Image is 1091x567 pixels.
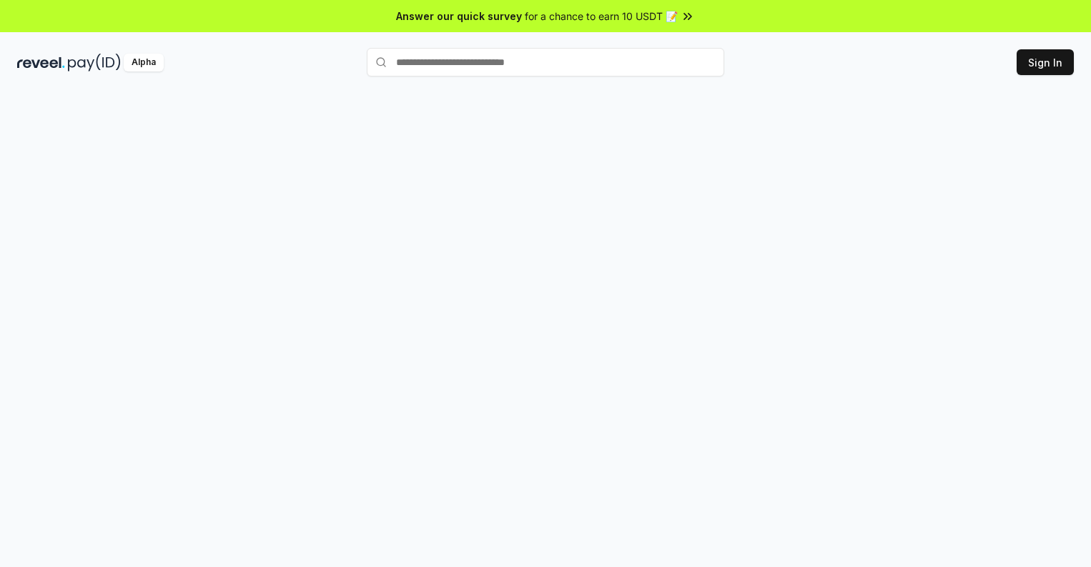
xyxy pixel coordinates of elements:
[124,54,164,72] div: Alpha
[1017,49,1074,75] button: Sign In
[68,54,121,72] img: pay_id
[525,9,678,24] span: for a chance to earn 10 USDT 📝
[17,54,65,72] img: reveel_dark
[396,9,522,24] span: Answer our quick survey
